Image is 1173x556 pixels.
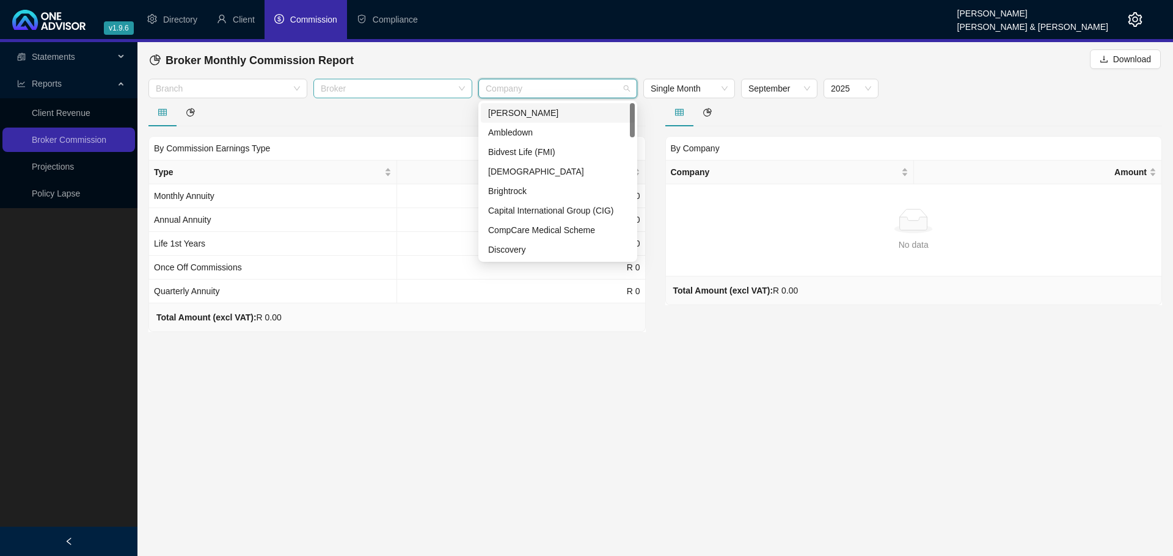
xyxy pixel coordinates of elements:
[676,238,1152,251] div: No data
[156,311,282,324] div: R 0.00
[481,142,635,162] div: Bidvest Life (FMI)
[154,165,382,179] span: Type
[831,79,871,98] span: 2025
[154,191,214,201] span: Monthly Annuity
[666,161,914,184] th: Company
[1113,52,1151,66] span: Download
[373,15,418,24] span: Compliance
[186,108,195,117] span: pie-chart
[651,79,728,98] span: Single Month
[154,286,219,296] span: Quarterly Annuity
[488,184,627,198] div: Brightrock
[32,162,74,171] a: Projections
[675,108,684,117] span: table
[357,14,367,24] span: safety
[1128,12,1142,27] span: setting
[481,240,635,259] div: Discovery
[919,165,1147,179] span: Amount
[32,52,75,62] span: Statements
[1100,55,1108,63] span: download
[32,79,62,88] span: Reports
[488,204,627,217] div: Capital International Group (CIG)
[17,79,26,88] span: line-chart
[488,243,627,256] div: Discovery
[402,165,630,179] span: Amount
[957,16,1108,30] div: [PERSON_NAME] & [PERSON_NAME]
[488,165,627,178] div: [DEMOGRAPHIC_DATA]
[233,15,255,24] span: Client
[488,145,627,159] div: Bidvest Life (FMI)
[32,135,106,145] a: Broker Commission
[150,54,161,65] span: pie-chart
[671,165,899,179] span: Company
[481,103,635,123] div: Allan Gray
[397,256,645,280] td: R 0
[163,15,197,24] span: Directory
[104,21,134,35] span: v1.9.6
[154,239,205,248] span: Life 1st Years
[12,10,86,30] img: 2df55531c6924b55f21c4cf5d4484680-logo-light.svg
[154,262,242,272] span: Once Off Commissions
[154,215,211,225] span: Annual Annuity
[488,106,627,120] div: [PERSON_NAME]
[158,108,167,117] span: table
[488,223,627,237] div: CompCare Medical Scheme
[481,220,635,240] div: CompCare Medical Scheme
[488,126,627,139] div: Ambledown
[673,284,798,297] div: R 0.00
[290,15,337,24] span: Commission
[748,79,810,98] span: September
[397,232,645,256] td: R 0
[397,208,645,232] td: R 0
[65,537,73,546] span: left
[957,3,1108,16] div: [PERSON_NAME]
[397,280,645,303] td: R 0
[665,136,1163,160] div: By Company
[17,52,26,61] span: reconciliation
[397,184,645,208] td: R 0
[481,162,635,181] div: Bonitas
[32,108,90,118] a: Client Revenue
[481,181,635,201] div: Brightrock
[914,161,1162,184] th: Amount
[274,14,284,24] span: dollar
[147,14,157,24] span: setting
[156,312,257,322] b: Total Amount (excl VAT):
[1090,49,1161,69] button: Download
[148,136,646,160] div: By Commission Earnings Type
[481,123,635,142] div: Ambledown
[703,108,712,117] span: pie-chart
[32,189,80,198] a: Policy Lapse
[166,54,354,67] span: Broker Monthly Commission Report
[217,14,227,24] span: user
[149,161,397,184] th: Type
[481,201,635,220] div: Capital International Group (CIG)
[397,161,645,184] th: Amount
[673,286,773,295] b: Total Amount (excl VAT):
